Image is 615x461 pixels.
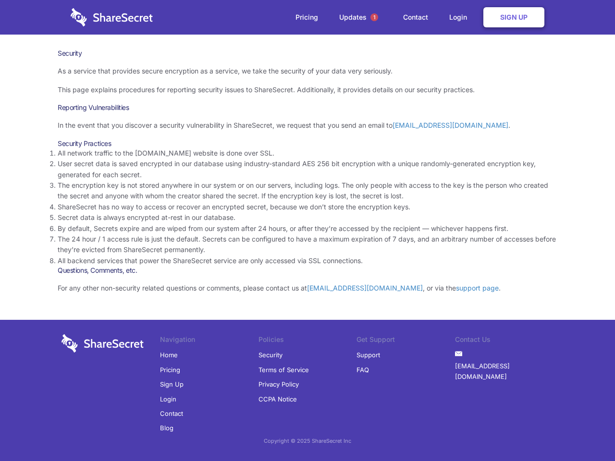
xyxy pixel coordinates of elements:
[440,2,481,32] a: Login
[58,283,557,293] p: For any other non-security related questions or comments, please contact us at , or via the .
[71,8,153,26] img: logo-wordmark-white-trans-d4663122ce5f474addd5e946df7df03e33cb6a1c49d2221995e7729f52c070b2.svg
[393,121,508,129] a: [EMAIL_ADDRESS][DOMAIN_NAME]
[286,2,328,32] a: Pricing
[357,334,455,348] li: Get Support
[58,180,557,202] li: The encryption key is not stored anywhere in our system or on our servers, including logs. The on...
[160,334,258,348] li: Navigation
[58,202,557,212] li: ShareSecret has no way to access or recover an encrypted secret, because we don’t store the encry...
[307,284,423,292] a: [EMAIL_ADDRESS][DOMAIN_NAME]
[58,234,557,255] li: The 24 hour / 1 access rule is just the default. Secrets can be configured to have a maximum expi...
[258,392,297,406] a: CCPA Notice
[160,392,176,406] a: Login
[58,158,557,180] li: User secret data is saved encrypted in our database using industry-standard AES 256 bit encryptio...
[58,103,557,112] h3: Reporting Vulnerabilities
[258,334,357,348] li: Policies
[58,85,557,95] p: This page explains procedures for reporting security issues to ShareSecret. Additionally, it prov...
[370,13,378,21] span: 1
[455,334,553,348] li: Contact Us
[58,66,557,76] p: As a service that provides secure encryption as a service, we take the security of your data very...
[58,212,557,223] li: Secret data is always encrypted at-rest in our database.
[483,7,544,27] a: Sign Up
[357,363,369,377] a: FAQ
[160,421,173,435] a: Blog
[258,363,309,377] a: Terms of Service
[61,334,144,352] img: logo-wordmark-white-trans-d4663122ce5f474addd5e946df7df03e33cb6a1c49d2221995e7729f52c070b2.svg
[258,348,283,362] a: Security
[258,377,299,391] a: Privacy Policy
[160,406,183,421] a: Contact
[58,223,557,234] li: By default, Secrets expire and are wiped from our system after 24 hours, or after they’re accesse...
[58,49,557,58] h1: Security
[160,363,180,377] a: Pricing
[160,348,178,362] a: Home
[456,284,499,292] a: support page
[58,255,557,266] li: All backend services that power the ShareSecret service are only accessed via SSL connections.
[455,359,553,384] a: [EMAIL_ADDRESS][DOMAIN_NAME]
[58,120,557,131] p: In the event that you discover a security vulnerability in ShareSecret, we request that you send ...
[58,139,557,148] h3: Security Practices
[394,2,438,32] a: Contact
[58,148,557,158] li: All network traffic to the [DOMAIN_NAME] website is done over SSL.
[160,377,184,391] a: Sign Up
[58,266,557,275] h3: Questions, Comments, etc.
[357,348,380,362] a: Support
